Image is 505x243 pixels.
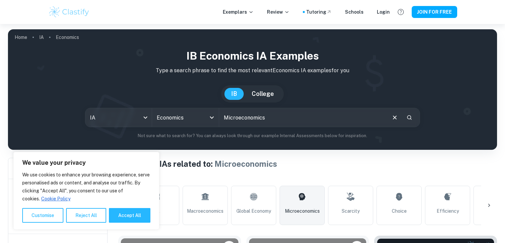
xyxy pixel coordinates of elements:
button: Clear [388,111,401,124]
span: Efficiency [437,207,459,215]
p: Not sure what to search for? You can always look through our example Internal Assessments below f... [13,132,492,139]
a: Login [377,8,390,16]
a: Tutoring [306,8,332,16]
div: IA [85,108,152,127]
a: Home [15,33,27,42]
button: Reject All [66,208,106,223]
a: Cookie Policy [41,196,71,202]
span: Choice [392,207,407,215]
span: Scarcity [342,207,360,215]
a: Schools [345,8,364,16]
p: We use cookies to enhance your browsing experience, serve personalised ads or content, and analys... [22,171,150,203]
button: IB [224,88,244,100]
span: Macroeconomics [187,207,223,215]
span: Microeconomics [285,207,320,215]
button: Accept All [109,208,150,223]
div: We value your privacy [13,152,159,230]
img: Clastify logo [48,5,90,19]
p: We value your privacy [22,159,150,167]
button: College [245,88,281,100]
button: Help and Feedback [395,6,406,18]
input: E.g. smoking and tax, tariffs, global economy... [219,108,386,127]
p: Economics [56,34,79,41]
button: Customise [22,208,63,223]
p: Review [267,8,290,16]
button: Open [207,113,216,122]
img: profile cover [8,29,497,150]
a: IA [39,33,44,42]
p: Exemplars [223,8,254,16]
h1: IB Economics IA examples [13,48,492,64]
h6: Topic [118,175,497,183]
button: JOIN FOR FREE [412,6,457,18]
h1: Economics IAs related to: [118,158,497,170]
p: Type a search phrase to find the most relevant Economics IA examples for you [13,67,492,75]
span: Microeconomics [214,159,277,168]
span: Global Economy [236,207,271,215]
button: Search [404,112,415,123]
